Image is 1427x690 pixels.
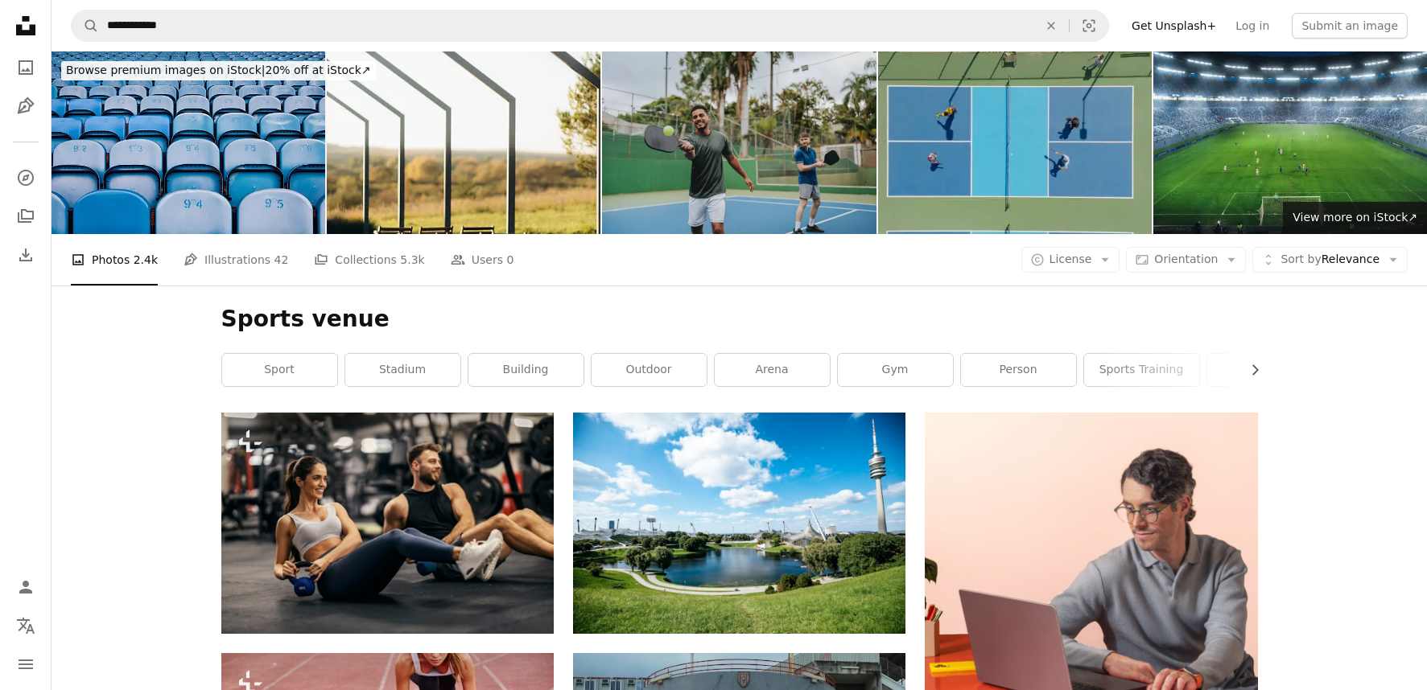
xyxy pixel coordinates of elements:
a: Download History [10,239,42,271]
img: High Angle Shot Behind Galkeeper Gates: Stadium with Soccer Championship Match. Teams Play, Crowd... [1153,51,1427,234]
button: Visual search [1070,10,1108,41]
a: soccer [1207,354,1322,386]
a: Photos [10,51,42,84]
span: 0 [506,251,513,269]
span: View more on iStock ↗ [1293,211,1417,224]
a: sports training [1084,354,1199,386]
a: Users 0 [451,234,514,285]
a: gym [838,354,953,386]
span: 42 [274,251,289,269]
a: Collections [10,200,42,232]
span: Orientation [1154,253,1218,265]
a: View more on iStock↗ [1283,202,1427,234]
a: Illustrations 42 [184,234,288,285]
a: building [468,354,584,386]
button: Language [10,610,42,642]
a: Explore [10,162,42,194]
img: a lake surrounded by a lush green field next to a tall tower [573,413,905,634]
img: Top Down Aerial View of Doubles Pickleball Game [878,51,1152,234]
span: Sort by [1281,253,1321,265]
img: Empty seats in football stadium [52,51,325,234]
button: Orientation [1126,247,1246,273]
button: Submit an image [1292,13,1408,39]
button: Search Unsplash [72,10,99,41]
a: arena [715,354,830,386]
a: a lake surrounded by a lush green field next to a tall tower [573,515,905,530]
img: Duo friends play pickleball [602,51,876,234]
span: Browse premium images on iStock | [66,64,265,76]
a: Browse premium images on iStock|20% off at iStock↗ [52,51,386,90]
button: Sort byRelevance [1252,247,1408,273]
a: person [961,354,1076,386]
span: 20% off at iStock ↗ [66,64,371,76]
img: Outdoor Wedding Ceremony Setting With Wooden Chairs in Natural Surroundings [327,51,600,234]
button: Menu [10,648,42,680]
a: sport [222,354,337,386]
span: License [1050,253,1092,265]
h1: Sports venue [221,305,1258,334]
a: Log in / Sign up [10,571,42,603]
span: Relevance [1281,252,1380,268]
a: Fit sporty couple in shape is doing kettlebell twist in a gym together. [221,515,554,530]
a: Collections 5.3k [314,234,424,285]
img: Fit sporty couple in shape is doing kettlebell twist in a gym together. [221,413,554,634]
a: Get Unsplash+ [1122,13,1226,39]
a: Illustrations [10,90,42,122]
a: Log in [1226,13,1279,39]
button: scroll list to the right [1240,354,1258,386]
span: 5.3k [400,251,424,269]
button: Clear [1033,10,1069,41]
a: stadium [345,354,460,386]
a: outdoor [592,354,707,386]
form: Find visuals sitewide [71,10,1109,42]
button: License [1021,247,1120,273]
